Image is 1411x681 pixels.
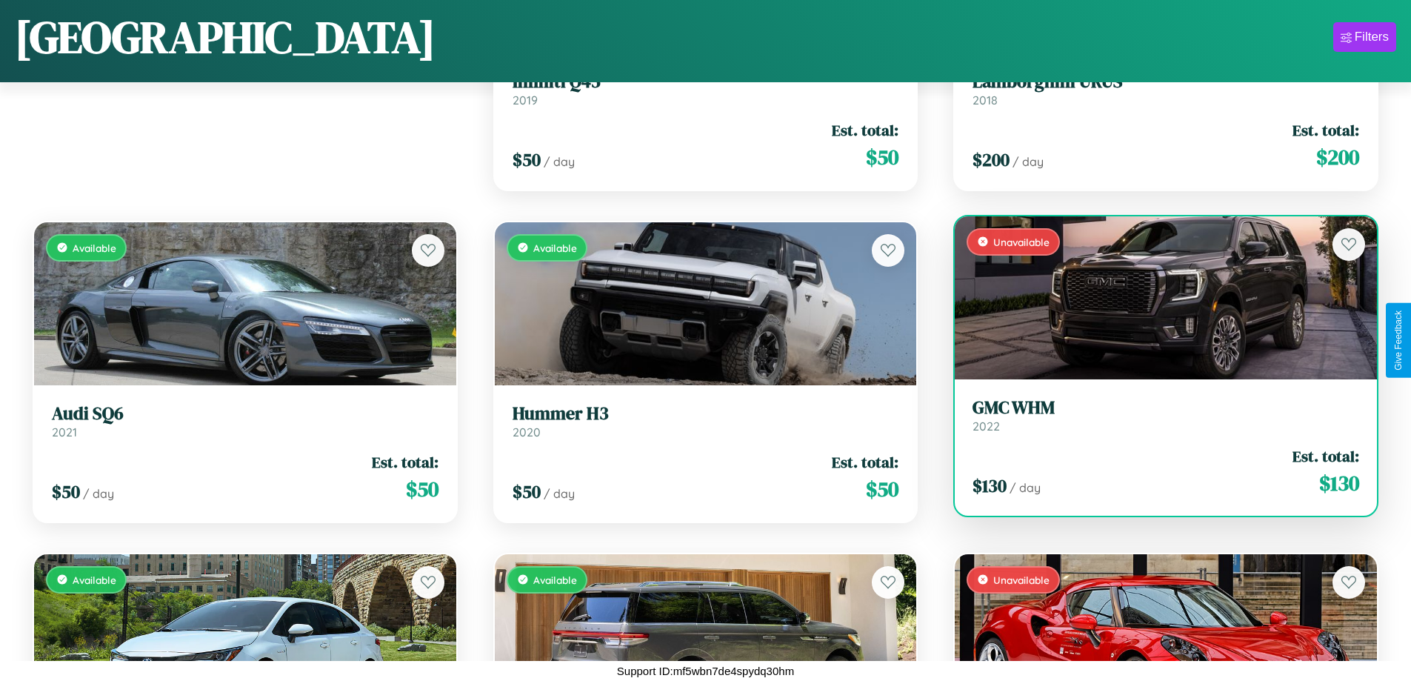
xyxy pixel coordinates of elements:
span: $ 130 [973,474,1007,498]
h3: Hummer H3 [513,403,899,425]
span: Est. total: [1292,445,1359,467]
span: $ 50 [406,474,438,504]
span: Available [73,574,116,586]
span: 2018 [973,93,998,107]
span: $ 130 [1319,468,1359,498]
a: Lamborghini URUS2018 [973,71,1359,107]
span: $ 200 [973,147,1010,172]
span: $ 200 [1316,142,1359,172]
h3: Infiniti Q45 [513,71,899,93]
a: GMC WHM2022 [973,397,1359,433]
span: Available [73,242,116,254]
button: Filters [1333,22,1396,52]
h3: GMC WHM [973,397,1359,419]
a: Audi SQ62021 [52,403,438,439]
span: Est. total: [1292,119,1359,141]
h1: [GEOGRAPHIC_DATA] [15,7,436,67]
h3: Audi SQ6 [52,403,438,425]
h3: Lamborghini URUS [973,71,1359,93]
span: Unavailable [993,574,1050,586]
span: / day [83,486,114,501]
span: Unavailable [993,236,1050,248]
div: Filters [1355,30,1389,44]
span: 2020 [513,425,541,439]
span: $ 50 [52,479,80,504]
span: 2019 [513,93,538,107]
div: Give Feedback [1393,310,1404,371]
p: Support ID: mf5wbn7de4spydq30hm [617,661,794,681]
span: / day [544,154,575,169]
span: 2022 [973,419,1000,433]
span: / day [544,486,575,501]
span: / day [1013,154,1044,169]
span: $ 50 [866,474,898,504]
span: Est. total: [832,451,898,473]
a: Infiniti Q452019 [513,71,899,107]
span: Est. total: [832,119,898,141]
span: Available [533,242,577,254]
span: $ 50 [513,479,541,504]
a: Hummer H32020 [513,403,899,439]
span: Est. total: [372,451,438,473]
span: / day [1010,480,1041,495]
span: 2021 [52,425,77,439]
span: $ 50 [513,147,541,172]
span: $ 50 [866,142,898,172]
span: Available [533,574,577,586]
